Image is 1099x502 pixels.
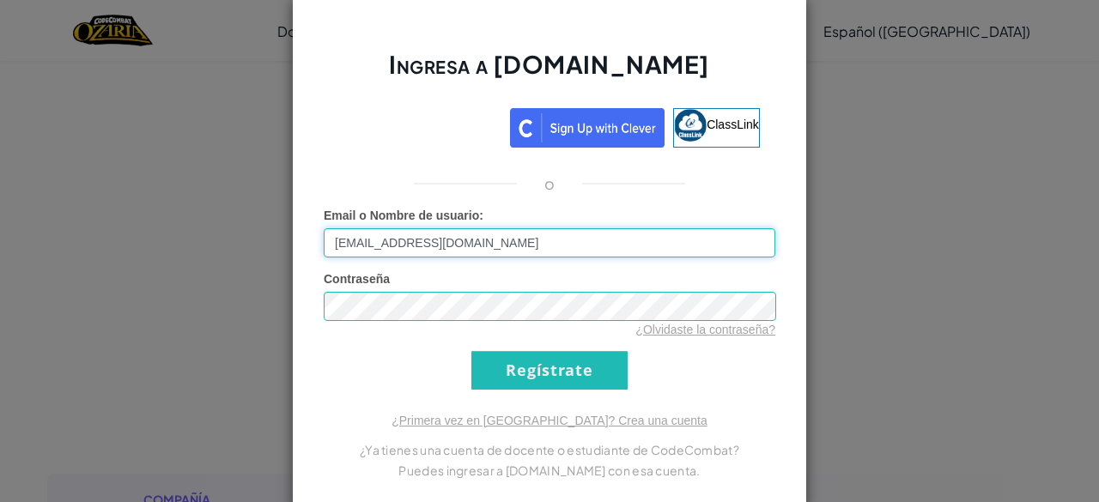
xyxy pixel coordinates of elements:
[324,48,775,98] h2: Ingresa a [DOMAIN_NAME]
[544,173,555,194] p: o
[324,439,775,460] p: ¿Ya tienes una cuenta de docente o estudiante de CodeCombat?
[324,209,479,222] span: Email o Nombre de usuario
[324,460,775,481] p: Puedes ingresar a [DOMAIN_NAME] con esa cuenta.
[674,109,707,142] img: classlink-logo-small.png
[392,414,707,427] a: ¿Primera vez en [GEOGRAPHIC_DATA]? Crea una cuenta
[635,323,775,336] a: ¿Olvidaste la contraseña?
[324,207,483,224] label: :
[471,351,628,390] input: Regístrate
[324,272,390,286] span: Contraseña
[331,106,510,144] iframe: Botón de Acceder con Google
[510,108,665,148] img: clever_sso_button@2x.png
[707,117,759,130] span: ClassLink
